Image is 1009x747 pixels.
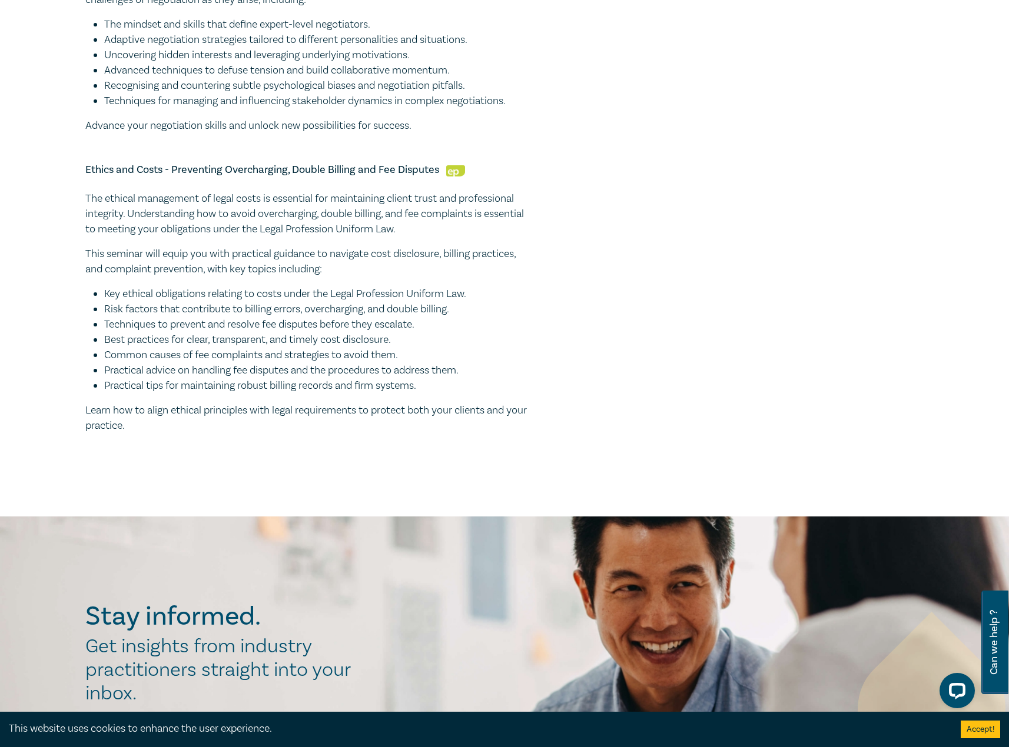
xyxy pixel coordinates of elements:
[85,403,533,433] p: Learn how to align ethical principles with legal requirements to protect both your clients and yo...
[104,286,533,302] li: Key ethical obligations relating to costs under the Legal Profession Uniform Law.
[104,63,533,78] li: Advanced techniques to defuse tension and build collaborative momentum.
[104,378,533,393] li: Practical tips for maintaining robust billing records and firm systems.
[104,302,533,317] li: Risk factors that contribute to billing errors, overcharging, and double billing.
[85,246,533,277] p: This seminar will equip you with practical guidance to navigate cost disclosure, billing practice...
[9,721,943,736] div: This website uses cookies to enhance the user experience.
[930,668,980,718] iframe: LiveChat chat widget
[961,721,1000,738] button: Accept cookies
[85,118,533,134] p: Advance your negotiation skills and unlock new possibilities for success.
[446,165,465,176] img: Ethics & Professional Responsibility
[104,317,533,332] li: Techniques to prevent and resolve fee disputes before they escalate.
[85,163,533,177] h5: Ethics and Costs - Preventing Overcharging, Double Billing and Fee Disputes
[988,598,1000,687] span: Can we help ?
[104,94,533,109] li: Techniques for managing and influencing stakeholder dynamics in complex negotiations.
[104,32,533,48] li: Adaptive negotiation strategies tailored to different personalities and situations.
[85,191,533,237] p: The ethical management of legal costs is essential for maintaining client trust and professional ...
[104,348,533,363] li: Common causes of fee complaints and strategies to avoid them.
[104,332,533,348] li: Best practices for clear, transparent, and timely cost disclosure.
[104,363,533,378] li: Practical advice on handling fee disputes and the procedures to address them.
[104,78,533,94] li: Recognising and countering subtle psychological biases and negotiation pitfalls.
[85,601,363,632] h2: Stay informed.
[85,635,363,705] h2: Get insights from industry practitioners straight into your inbox.
[104,17,533,32] li: The mindset and skills that define expert-level negotiators.
[104,48,533,63] li: Uncovering hidden interests and leveraging underlying motivations.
